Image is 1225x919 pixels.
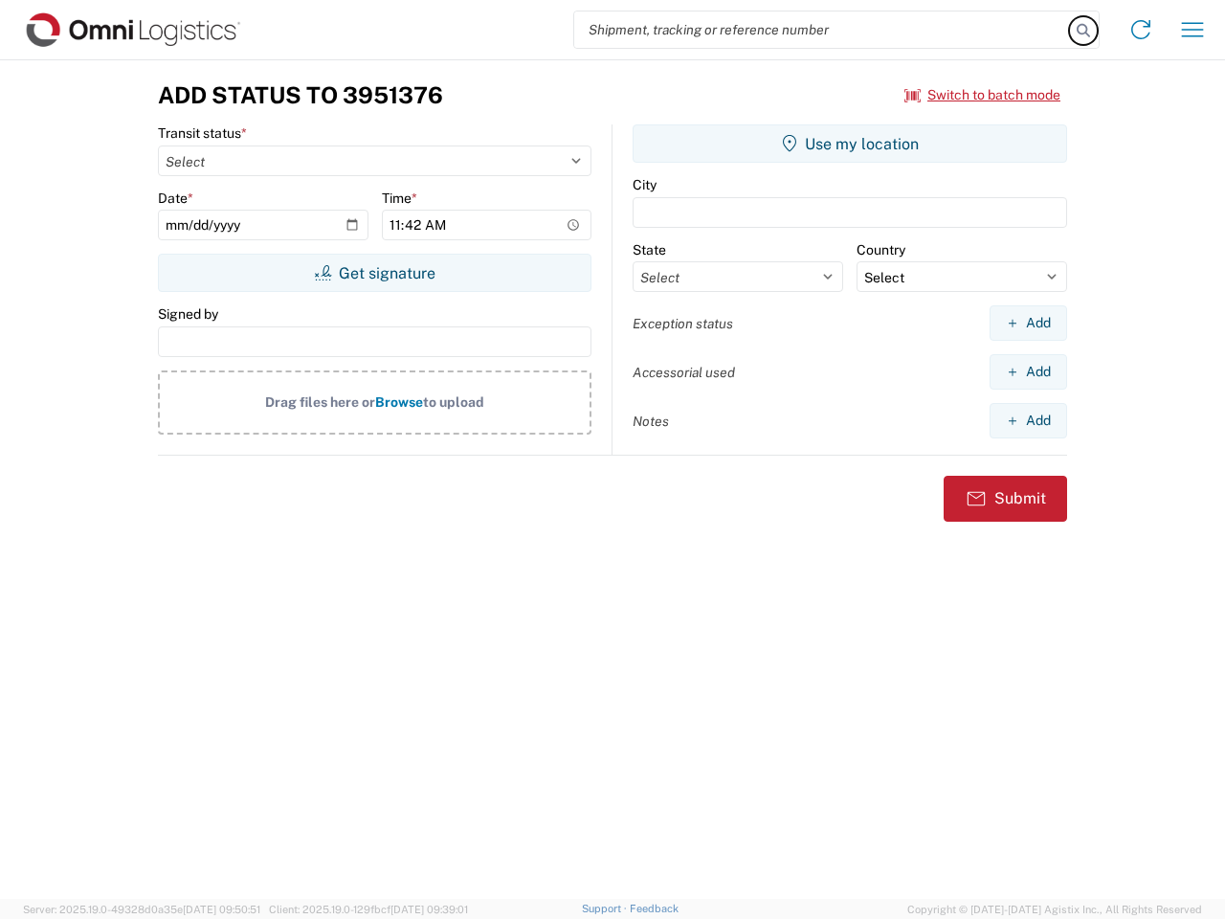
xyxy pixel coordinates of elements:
[158,254,591,292] button: Get signature
[265,394,375,410] span: Drag files here or
[423,394,484,410] span: to upload
[633,413,669,430] label: Notes
[23,904,260,915] span: Server: 2025.19.0-49328d0a35e
[375,394,423,410] span: Browse
[990,305,1067,341] button: Add
[907,901,1202,918] span: Copyright © [DATE]-[DATE] Agistix Inc., All Rights Reserved
[183,904,260,915] span: [DATE] 09:50:51
[904,79,1060,111] button: Switch to batch mode
[857,241,905,258] label: Country
[582,903,630,914] a: Support
[158,305,218,323] label: Signed by
[633,315,733,332] label: Exception status
[158,81,443,109] h3: Add Status to 3951376
[633,241,666,258] label: State
[269,904,468,915] span: Client: 2025.19.0-129fbcf
[990,354,1067,390] button: Add
[630,903,679,914] a: Feedback
[633,124,1067,163] button: Use my location
[944,476,1067,522] button: Submit
[574,11,1070,48] input: Shipment, tracking or reference number
[382,190,417,207] label: Time
[158,124,247,142] label: Transit status
[390,904,468,915] span: [DATE] 09:39:01
[158,190,193,207] label: Date
[633,176,657,193] label: City
[633,364,735,381] label: Accessorial used
[990,403,1067,438] button: Add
